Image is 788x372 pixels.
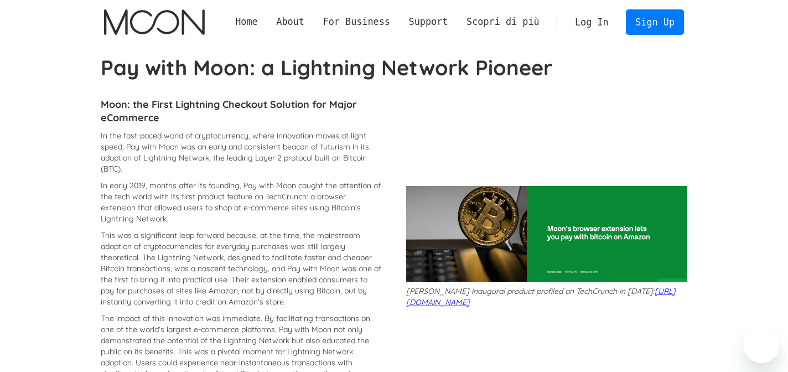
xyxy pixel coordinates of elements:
[466,15,540,29] div: Scopri di più
[226,15,267,29] a: Home
[566,10,618,34] a: Log In
[409,15,448,29] div: Support
[101,180,382,224] p: In early 2019, months after its founding, Pay with Moon caught the attention of the tech world wi...
[314,15,400,29] div: For Business
[101,130,382,174] p: In the fast-paced world of cryptocurrency, where innovation moves at light speed, Pay with Moon w...
[267,15,313,29] div: About
[457,15,548,29] div: Scopri di più
[104,9,204,35] img: Moon Logo
[276,15,304,29] div: About
[101,98,382,125] h4: Moon: the First Lightning Checkout Solution for Major eCommerce
[626,9,683,34] a: Sign Up
[406,286,676,307] a: [URL][DOMAIN_NAME]
[104,9,204,35] a: home
[101,55,688,80] h1: Pay with Moon: a Lightning Network Pioneer
[406,286,687,308] p: [PERSON_NAME] inaugural product profiled on TechCrunch in [DATE]:
[744,328,779,363] iframe: Pulsante per aprire la finestra di messaggistica
[400,15,457,29] div: Support
[323,15,390,29] div: For Business
[101,230,382,307] p: This was a significant leap forward because, at the time, the mainstream adoption of cryptocurren...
